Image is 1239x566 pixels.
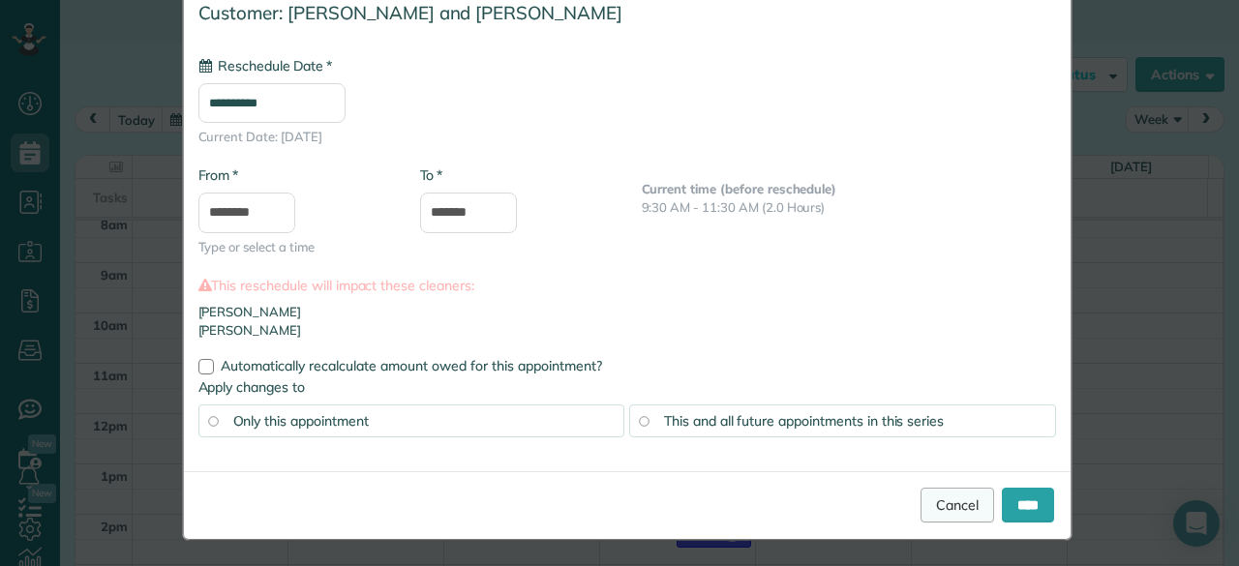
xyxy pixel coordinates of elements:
label: Apply changes to [198,377,1056,397]
label: This reschedule will impact these cleaners: [198,276,1056,295]
label: To [420,165,442,185]
label: From [198,165,238,185]
label: Reschedule Date [198,56,332,75]
span: This and all future appointments in this series [664,412,944,430]
p: 9:30 AM - 11:30 AM (2.0 Hours) [642,198,1056,217]
li: [PERSON_NAME] [198,321,1056,340]
span: Only this appointment [233,412,369,430]
li: [PERSON_NAME] [198,303,1056,321]
input: Only this appointment [208,416,218,426]
input: This and all future appointments in this series [639,416,649,426]
h4: Customer: [PERSON_NAME] and [PERSON_NAME] [198,3,1056,23]
b: Current time (before reschedule) [642,181,837,196]
span: Automatically recalculate amount owed for this appointment? [221,357,602,374]
span: Current Date: [DATE] [198,128,1056,146]
span: Type or select a time [198,238,391,256]
a: Cancel [921,488,994,522]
